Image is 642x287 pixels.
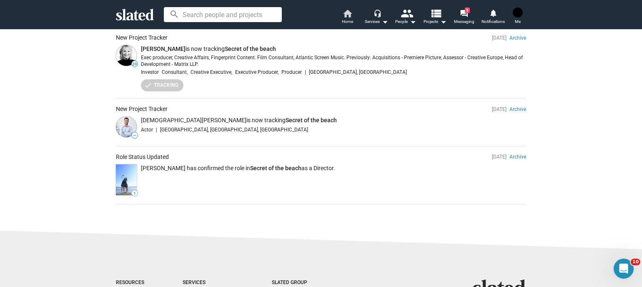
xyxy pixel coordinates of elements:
img: Kyoji Ohno [513,8,523,18]
p: Exec producer, Creative Affairs, Fingerprint Content. Film Consultant, Atlantic Screen Music. Pre... [141,55,526,68]
a: Secret of the beach [250,165,301,171]
button: Services [362,8,391,27]
span: Investor [141,68,159,76]
div: New Project Tracker [116,34,168,42]
span: 1 [132,191,138,196]
a: Shelly Bancroft 39 [116,45,137,66]
div: Slated Group [272,279,329,286]
span: Me [515,17,521,27]
span: [DATE] [492,154,507,160]
a: Archive [509,35,526,41]
mat-icon: forum [460,9,468,17]
img: Shelly Bancroft [116,45,137,66]
a: [PERSON_NAME] [141,45,186,52]
mat-icon: arrow_drop_down [408,17,418,27]
a: Home [333,8,362,27]
span: [DATE] [492,35,507,41]
a: Archive [509,106,526,112]
span: Home [342,17,353,27]
span: | [156,126,157,133]
mat-icon: view_list [430,7,442,19]
mat-icon: people [401,7,413,19]
iframe: Intercom live chat [614,259,634,279]
div: Services [365,17,388,27]
mat-icon: arrow_drop_down [438,17,448,27]
a: Notifications [479,8,508,27]
span: Messaging [454,17,474,27]
div: Resources [116,279,149,286]
span: [DEMOGRAPHIC_DATA][PERSON_NAME] [141,117,246,123]
span: Projects [424,17,446,27]
button: People [391,8,420,27]
button: Projects [420,8,449,27]
img: Muhammad Albany [116,116,137,137]
img: Secret of the beach [116,164,137,195]
a: Archive [509,154,526,160]
div: New Project Tracker [116,105,168,113]
div: Role Status Updated [116,153,169,161]
mat-icon: notifications [489,9,497,17]
a: 1Messaging [449,8,479,27]
span: [DATE] [492,106,507,112]
mat-icon: arrow_drop_down [380,17,390,27]
span: Tracking [146,81,178,90]
a: Secret of the beach [286,117,337,123]
button: Kyoji OhnoMe [508,6,528,28]
div: Services [183,279,238,286]
span: Actor [141,126,153,133]
a: Secret of the beach [225,45,276,52]
div: People [395,17,416,27]
span: | [305,68,306,76]
span: [GEOGRAPHIC_DATA], [GEOGRAPHIC_DATA] [309,68,407,76]
span: Creative Executive, [191,68,232,76]
span: Producer [281,68,302,76]
span: Notifications [481,17,505,27]
mat-icon: headset_mic [374,9,381,17]
input: Search people and projects [164,7,282,22]
span: 10 [631,259,640,265]
p: [PERSON_NAME] has confirmed the role in as a Director. [141,164,526,172]
span: [GEOGRAPHIC_DATA], [GEOGRAPHIC_DATA], [GEOGRAPHIC_DATA] [160,126,308,133]
p: is now tracking [141,116,526,124]
mat-icon: check [144,81,152,89]
p: is now tracking [141,45,526,53]
button: Tracking [141,79,183,91]
span: — [132,133,138,138]
span: Consultant, [162,68,188,76]
span: 1 [465,8,470,13]
a: 1 [116,164,137,195]
mat-icon: home [342,8,352,18]
span: 39 [132,62,138,67]
span: Executive Producer, [235,68,278,76]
